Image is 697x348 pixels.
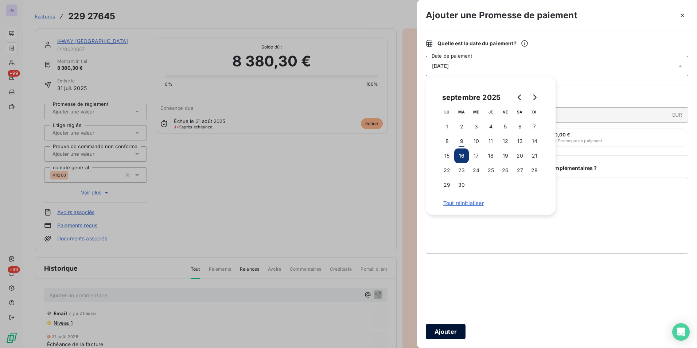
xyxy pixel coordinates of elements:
button: 27 [513,163,527,178]
button: 16 [454,148,469,163]
div: Open Intercom Messenger [672,323,690,341]
button: 12 [498,134,513,148]
span: Quelle est la date du paiement ? [437,40,528,47]
th: vendredi [498,105,513,119]
button: 21 [527,148,542,163]
button: 17 [469,148,483,163]
span: 0,00 € [554,132,571,138]
button: 22 [440,163,454,178]
button: Go to previous month [513,90,527,105]
button: 11 [483,134,498,148]
button: 10 [469,134,483,148]
button: 6 [513,119,527,134]
th: mercredi [469,105,483,119]
h3: Ajouter une Promesse de paiement [426,9,577,22]
th: lundi [440,105,454,119]
button: 3 [469,119,483,134]
button: 1 [440,119,454,134]
button: 25 [483,163,498,178]
button: 2 [454,119,469,134]
button: 20 [513,148,527,163]
span: [DATE] [432,63,449,69]
button: Ajouter [426,324,466,339]
button: 13 [513,134,527,148]
button: 24 [469,163,483,178]
button: 23 [454,163,469,178]
th: jeudi [483,105,498,119]
button: 19 [498,148,513,163]
div: septembre 2025 [440,92,503,103]
th: samedi [513,105,527,119]
th: mardi [454,105,469,119]
th: dimanche [527,105,542,119]
button: 18 [483,148,498,163]
button: Go to next month [527,90,542,105]
button: 7 [527,119,542,134]
button: 29 [440,178,454,192]
button: 4 [483,119,498,134]
button: 15 [440,148,454,163]
span: Tout réinitialiser [443,200,538,206]
button: 28 [527,163,542,178]
button: 9 [454,134,469,148]
button: 30 [454,178,469,192]
button: 8 [440,134,454,148]
button: 5 [498,119,513,134]
button: 14 [527,134,542,148]
button: 26 [498,163,513,178]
